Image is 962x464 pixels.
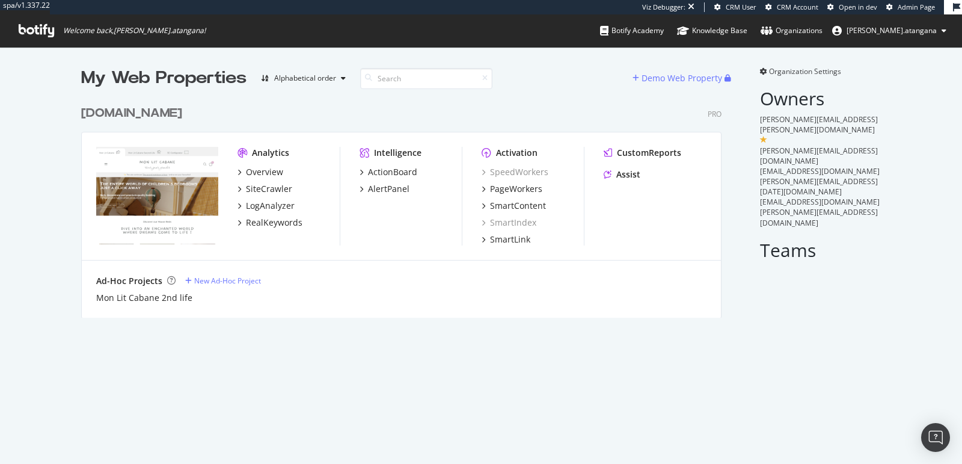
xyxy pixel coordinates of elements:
div: Organizations [761,25,823,37]
div: SmartLink [490,234,530,246]
input: Search [360,68,492,89]
button: Alphabetical order [256,69,351,88]
div: Pro [708,109,721,119]
a: Assist [604,169,640,181]
button: Demo Web Property [633,69,725,88]
span: Welcome back, [PERSON_NAME].atangana ! [63,26,206,36]
a: Admin Page [886,2,935,12]
div: Demo Web Property [642,72,722,84]
span: Open in dev [839,2,877,11]
div: PageWorkers [490,183,542,195]
a: SmartContent [482,200,546,212]
a: Overview [237,166,283,178]
div: Analytics [252,147,289,159]
div: AlertPanel [368,183,409,195]
div: My Web Properties [81,66,247,90]
a: SmartIndex [482,217,536,229]
div: Overview [246,166,283,178]
h2: Teams [760,240,881,260]
div: ActionBoard [368,166,417,178]
div: Intelligence [374,147,421,159]
a: SpeedWorkers [482,166,548,178]
a: CRM Account [765,2,818,12]
div: New Ad-Hoc Project [194,276,261,286]
span: renaud.atangana [847,25,937,36]
a: Botify Academy [600,14,664,47]
span: Admin Page [898,2,935,11]
div: Alphabetical order [274,75,336,82]
a: SiteCrawler [237,183,292,195]
h2: Owners [760,88,881,108]
a: Knowledge Base [677,14,747,47]
a: Organizations [761,14,823,47]
span: [EMAIL_ADDRESS][DOMAIN_NAME] [760,166,880,176]
span: [EMAIL_ADDRESS][DOMAIN_NAME] [760,197,880,207]
div: Ad-Hoc Projects [96,275,162,287]
div: Assist [616,169,640,181]
div: Activation [496,147,538,159]
span: [PERSON_NAME][EMAIL_ADDRESS][DOMAIN_NAME] [760,207,878,227]
span: Organization Settings [769,66,841,76]
div: LogAnalyzer [246,200,295,212]
a: Demo Web Property [633,73,725,83]
span: [PERSON_NAME][EMAIL_ADDRESS][PERSON_NAME][DOMAIN_NAME] [760,114,878,135]
img: monlitcabane.com [96,147,218,244]
a: Open in dev [827,2,877,12]
div: SiteCrawler [246,183,292,195]
span: [PERSON_NAME][EMAIL_ADDRESS][DOMAIN_NAME] [760,146,878,166]
a: ActionBoard [360,166,417,178]
div: Knowledge Base [677,25,747,37]
div: SmartContent [490,200,546,212]
a: RealKeywords [237,217,302,229]
a: LogAnalyzer [237,200,295,212]
div: CustomReports [617,147,681,159]
div: Viz Debugger: [642,2,685,12]
div: RealKeywords [246,217,302,229]
span: [PERSON_NAME][EMAIL_ADDRESS][DATE][DOMAIN_NAME] [760,176,878,197]
a: PageWorkers [482,183,542,195]
span: CRM Account [777,2,818,11]
div: [DOMAIN_NAME] [81,105,182,122]
div: Botify Academy [600,25,664,37]
a: CustomReports [604,147,681,159]
div: Open Intercom Messenger [921,423,950,452]
a: [DOMAIN_NAME] [81,105,187,122]
a: AlertPanel [360,183,409,195]
a: CRM User [714,2,756,12]
a: Mon Lit Cabane 2nd life [96,292,192,304]
a: SmartLink [482,234,530,246]
div: grid [81,90,731,318]
span: CRM User [726,2,756,11]
button: [PERSON_NAME].atangana [823,21,956,40]
a: New Ad-Hoc Project [185,276,261,286]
